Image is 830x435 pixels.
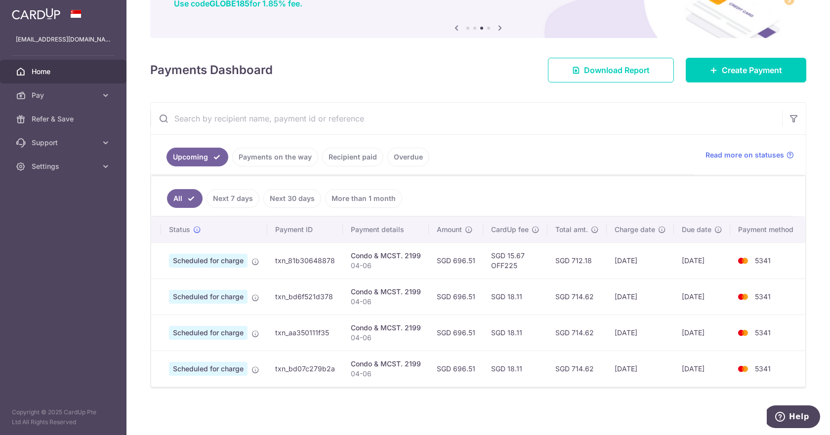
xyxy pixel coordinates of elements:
[755,292,771,301] span: 5341
[674,278,730,315] td: [DATE]
[483,278,547,315] td: SGD 18.11
[607,315,674,351] td: [DATE]
[387,148,429,166] a: Overdue
[547,242,607,278] td: SGD 712.18
[12,8,60,20] img: CardUp
[351,297,421,307] p: 04-06
[232,148,318,166] a: Payments on the way
[547,278,607,315] td: SGD 714.62
[555,225,588,235] span: Total amt.
[547,351,607,387] td: SGD 714.62
[343,217,429,242] th: Payment details
[267,217,343,242] th: Payment ID
[429,278,483,315] td: SGD 696.51
[686,58,806,82] a: Create Payment
[483,351,547,387] td: SGD 18.11
[429,315,483,351] td: SGD 696.51
[705,150,784,160] span: Read more on statuses
[755,364,771,373] span: 5341
[483,315,547,351] td: SGD 18.11
[351,261,421,271] p: 04-06
[674,351,730,387] td: [DATE]
[607,278,674,315] td: [DATE]
[167,189,203,208] a: All
[733,363,753,375] img: Bank Card
[351,333,421,343] p: 04-06
[32,90,97,100] span: Pay
[584,64,650,76] span: Download Report
[437,225,462,235] span: Amount
[351,369,421,379] p: 04-06
[607,242,674,278] td: [DATE]
[705,150,794,160] a: Read more on statuses
[32,67,97,77] span: Home
[429,242,483,278] td: SGD 696.51
[151,103,782,134] input: Search by recipient name, payment id or reference
[607,351,674,387] td: [DATE]
[755,256,771,265] span: 5341
[169,326,248,340] span: Scheduled for charge
[169,290,248,304] span: Scheduled for charge
[322,148,383,166] a: Recipient paid
[548,58,674,82] a: Download Report
[351,359,421,369] div: Condo & MCST. 2199
[351,251,421,261] div: Condo & MCST. 2199
[674,315,730,351] td: [DATE]
[733,291,753,303] img: Bank Card
[733,327,753,339] img: Bank Card
[722,64,782,76] span: Create Payment
[207,189,259,208] a: Next 7 days
[267,351,343,387] td: txn_bd07c279b2a
[547,315,607,351] td: SGD 714.62
[267,315,343,351] td: txn_aa350111f35
[615,225,655,235] span: Charge date
[169,225,190,235] span: Status
[733,255,753,267] img: Bank Card
[491,225,529,235] span: CardUp fee
[267,278,343,315] td: txn_bd6f521d378
[755,328,771,337] span: 5341
[674,242,730,278] td: [DATE]
[16,35,111,44] p: [EMAIL_ADDRESS][DOMAIN_NAME]
[730,217,805,242] th: Payment method
[351,287,421,297] div: Condo & MCST. 2199
[32,114,97,124] span: Refer & Save
[169,254,248,268] span: Scheduled for charge
[169,362,248,376] span: Scheduled for charge
[263,189,321,208] a: Next 30 days
[267,242,343,278] td: txn_81b30648878
[166,148,228,166] a: Upcoming
[32,161,97,171] span: Settings
[682,225,711,235] span: Due date
[32,138,97,148] span: Support
[351,323,421,333] div: Condo & MCST. 2199
[150,61,273,79] h4: Payments Dashboard
[325,189,402,208] a: More than 1 month
[429,351,483,387] td: SGD 696.51
[767,405,820,430] iframe: Opens a widget where you can find more information
[483,242,547,278] td: SGD 15.67 OFF225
